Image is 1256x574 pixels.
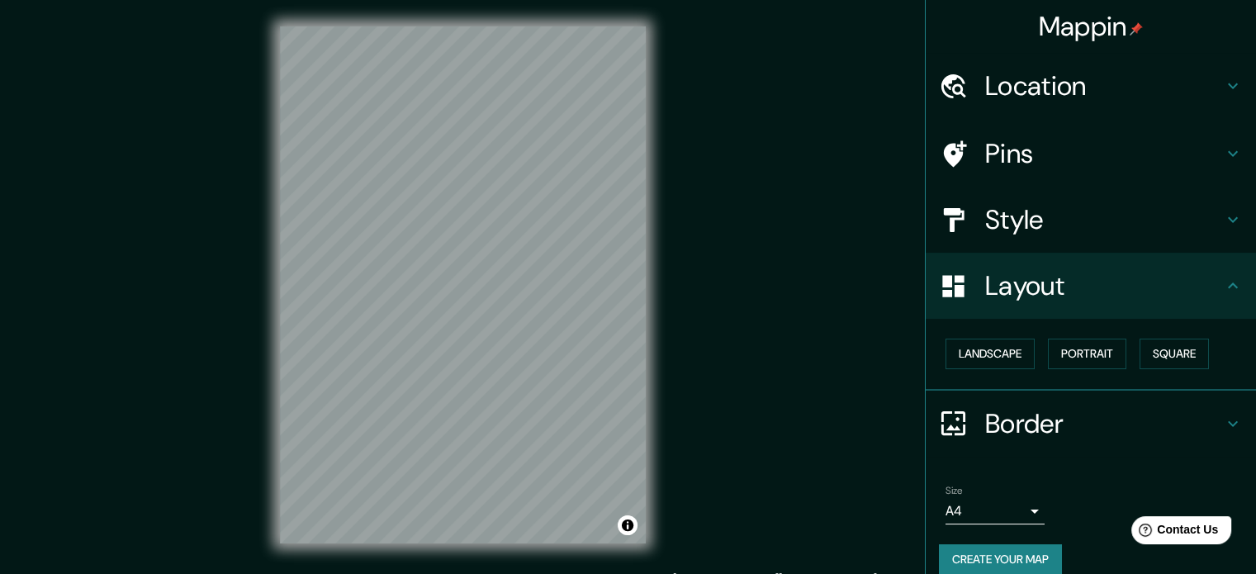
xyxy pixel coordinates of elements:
canvas: Map [280,26,646,543]
button: Portrait [1048,339,1126,369]
button: Square [1140,339,1209,369]
h4: Layout [985,269,1223,302]
button: Landscape [946,339,1035,369]
button: Toggle attribution [618,515,637,535]
div: A4 [946,498,1045,524]
div: Pins [926,121,1256,187]
iframe: Help widget launcher [1109,510,1238,556]
h4: Location [985,69,1223,102]
h4: Pins [985,137,1223,170]
div: Style [926,187,1256,253]
label: Size [946,483,963,497]
div: Layout [926,253,1256,319]
h4: Mappin [1039,10,1144,43]
div: Border [926,391,1256,457]
h4: Style [985,203,1223,236]
h4: Border [985,407,1223,440]
img: pin-icon.png [1130,22,1143,36]
div: Location [926,53,1256,119]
